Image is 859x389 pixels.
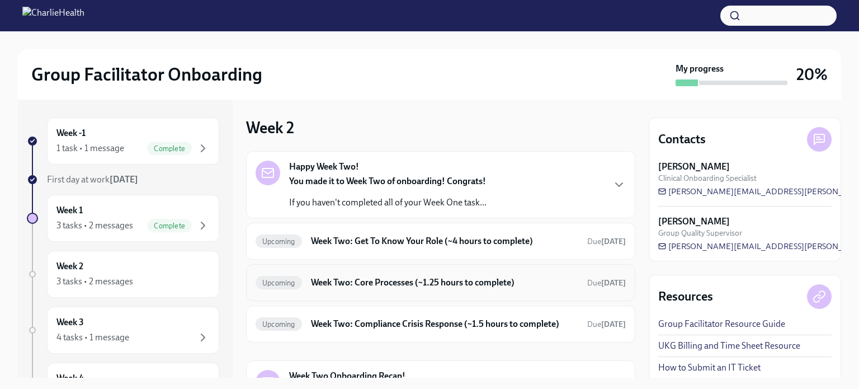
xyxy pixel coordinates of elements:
a: Week 13 tasks • 2 messagesComplete [27,195,219,242]
strong: [DATE] [601,320,626,329]
div: 3 tasks • 2 messages [56,219,133,232]
div: 1 task • 1 message [56,142,124,154]
a: Group Facilitator Resource Guide [658,318,785,330]
span: Group Quality Supervisor [658,228,742,238]
strong: [DATE] [601,278,626,288]
h3: 20% [796,64,828,85]
strong: My progress [676,63,724,75]
span: Complete [147,222,192,230]
a: First day at work[DATE] [27,174,219,186]
span: Upcoming [256,237,302,246]
span: Due [587,278,626,288]
a: How to Submit an IT Ticket [658,362,761,374]
h3: Week 2 [246,118,294,138]
h6: Week 4 [56,372,84,385]
h4: Contacts [658,131,706,148]
h2: Group Facilitator Onboarding [31,63,262,86]
a: Week 34 tasks • 1 message [27,307,219,354]
span: Due [587,237,626,246]
span: Upcoming [256,279,302,287]
h6: Week Two: Compliance Crisis Response (~1.5 hours to complete) [311,318,578,330]
span: September 16th, 2025 07:00 [587,236,626,247]
a: UpcomingWeek Two: Compliance Crisis Response (~1.5 hours to complete)Due[DATE] [256,315,626,333]
div: 3 tasks • 2 messages [56,275,133,288]
span: September 16th, 2025 07:00 [587,319,626,330]
span: Complete [147,144,192,153]
strong: [DATE] [110,174,138,185]
h6: Week Two: Core Processes (~1.25 hours to complete) [311,276,578,289]
a: UpcomingWeek Two: Core Processes (~1.25 hours to complete)Due[DATE] [256,274,626,292]
strong: [PERSON_NAME] [658,215,730,228]
span: Upcoming [256,320,302,329]
h6: Week Two: Get To Know Your Role (~4 hours to complete) [311,235,578,247]
h4: Resources [658,288,713,305]
span: Due [587,320,626,329]
h6: Week 2 [56,260,83,273]
h6: Week 1 [56,204,83,217]
strong: You made it to Week Two of onboarding! Congrats! [289,176,486,186]
p: If you haven't completed all of your Week One task... [289,196,487,209]
div: 4 tasks • 1 message [56,331,129,344]
strong: [PERSON_NAME] [658,161,730,173]
h6: Week 3 [56,316,84,329]
a: Week -11 task • 1 messageComplete [27,118,219,165]
a: Week 23 tasks • 2 messages [27,251,219,298]
h6: Week -1 [56,127,86,139]
img: CharlieHealth [22,7,84,25]
span: First day at work [47,174,138,185]
span: September 16th, 2025 07:00 [587,278,626,288]
strong: Happy Week Two! [289,161,359,173]
a: UpcomingWeek Two: Get To Know Your Role (~4 hours to complete)Due[DATE] [256,232,626,250]
strong: [DATE] [601,237,626,246]
a: UKG Billing and Time Sheet Resource [658,340,800,352]
span: Clinical Onboarding Specialist [658,173,757,184]
strong: Week Two Onboarding Recap! [289,370,405,382]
